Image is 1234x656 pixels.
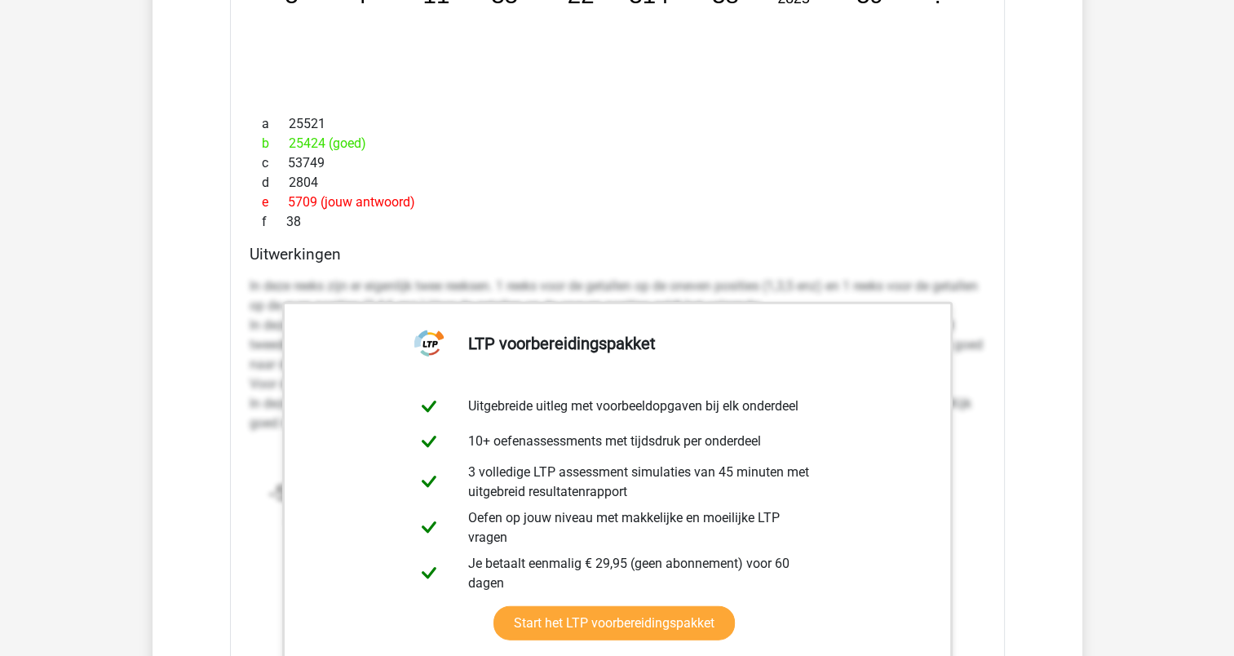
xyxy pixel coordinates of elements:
div: 25521 [250,114,985,134]
span: c [262,153,288,173]
span: a [262,114,289,134]
div: 53749 [250,153,985,173]
span: b [262,134,289,153]
div: 2804 [250,173,985,193]
div: 25424 (goed) [250,134,985,153]
h4: Uitwerkingen [250,245,985,264]
a: Start het LTP voorbereidingspakket [493,606,735,640]
p: In deze reeks zijn er eigenlijk twee reeksen. 1 reeks voor de getallen op de oneven posities (1,3... [250,277,985,433]
div: 38 [250,212,985,232]
span: f [262,212,286,232]
span: d [262,173,289,193]
tspan: -5 [268,481,288,506]
div: 5709 (jouw antwoord) [250,193,985,212]
span: e [262,193,288,212]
